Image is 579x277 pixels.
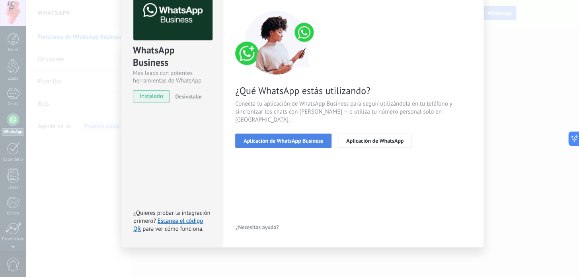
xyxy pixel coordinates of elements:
[133,209,211,225] span: ¿Quieres probar la integración primero?
[175,93,202,100] span: Desinstalar
[172,90,202,102] button: Desinstalar
[235,134,331,148] button: Aplicación de WhatsApp Business
[235,221,279,233] button: ¿Necesitas ayuda?
[133,44,211,69] div: WhatsApp Business
[142,225,203,233] span: para ver cómo funciona.
[235,100,472,124] span: Conecta tu aplicación de WhatsApp Business para seguir utilizándola en tu teléfono y sincronizar ...
[235,84,472,97] span: ¿Qué WhatsApp estás utilizando?
[236,224,279,230] span: ¿Necesitas ayuda?
[133,90,170,102] span: instalado
[338,134,412,148] button: Aplicación de WhatsApp
[133,217,203,233] a: Escanea el código QR
[346,138,404,143] span: Aplicación de WhatsApp
[133,69,211,84] div: Más leads con potentes herramientas de WhatsApp
[244,138,323,143] span: Aplicación de WhatsApp Business
[235,11,319,75] img: connect number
